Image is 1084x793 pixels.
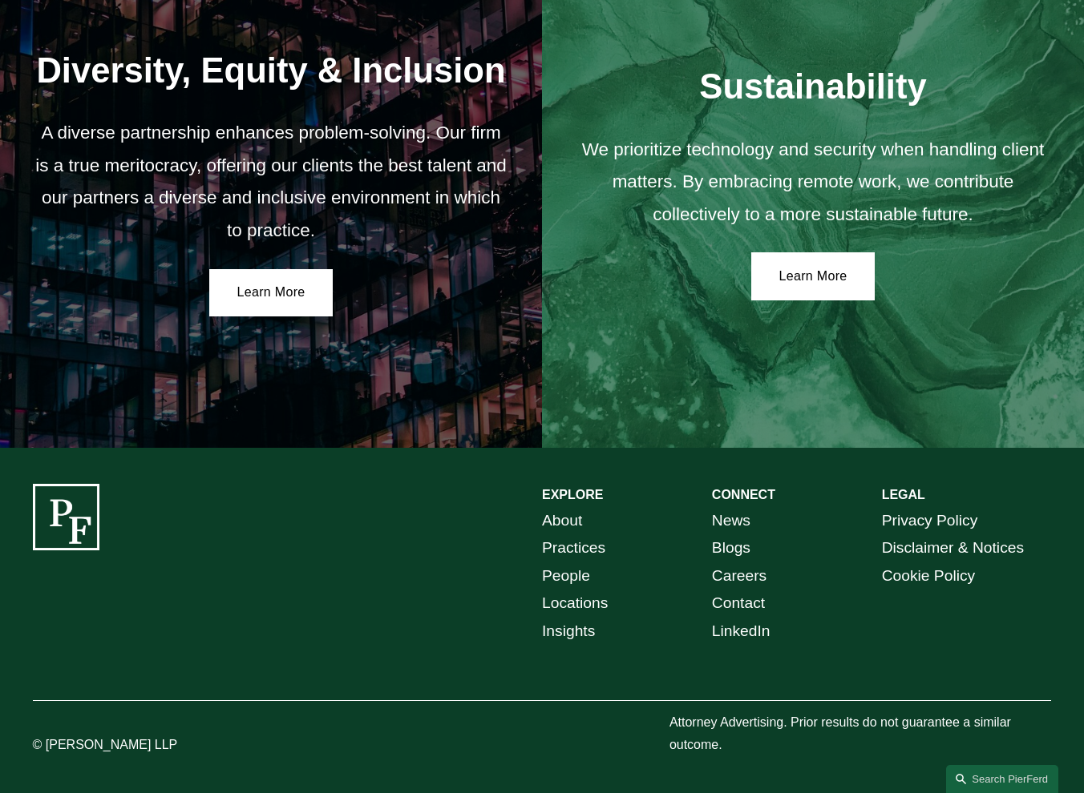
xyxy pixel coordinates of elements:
p: © [PERSON_NAME] LLP [33,734,245,757]
a: Disclaimer & Notices [882,534,1024,562]
h2: Sustainability [575,66,1052,108]
a: Contact [712,590,765,618]
a: Locations [542,590,608,618]
p: A diverse partnership enhances problem-solving. Our firm is a true meritocracy, offering our clie... [33,117,510,247]
strong: LEGAL [882,488,925,501]
strong: CONNECT [712,488,775,501]
a: Search this site [946,765,1058,793]
a: About [542,507,582,535]
a: People [542,562,590,590]
a: Blogs [712,534,750,562]
a: Careers [712,562,766,590]
p: Attorney Advertising. Prior results do not guarantee a similar outcome. [669,711,1052,758]
h2: Diversity, Equity & Inclusion [33,50,510,92]
a: Insights [542,618,595,646]
a: Learn More [751,252,876,300]
p: We prioritize technology and security when handling client matters. By embracing remote work, we ... [575,134,1052,231]
strong: EXPLORE [542,488,603,501]
a: Privacy Policy [882,507,978,535]
a: LinkedIn [712,618,771,646]
a: News [712,507,750,535]
a: Cookie Policy [882,562,976,590]
a: Learn More [209,269,334,317]
a: Practices [542,534,605,562]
